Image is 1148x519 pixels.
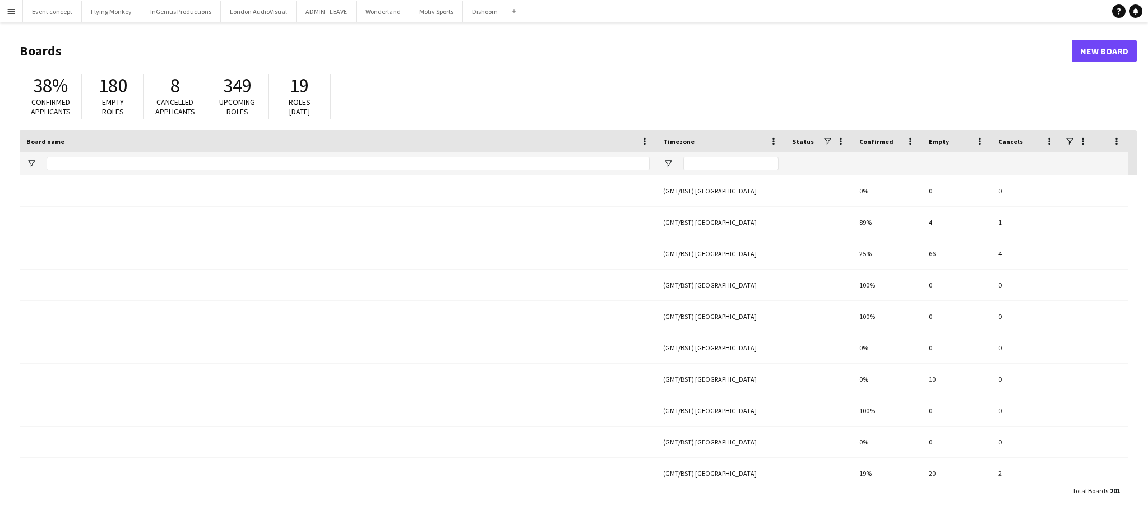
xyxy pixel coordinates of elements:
div: 0 [922,332,992,363]
div: (GMT/BST) [GEOGRAPHIC_DATA] [656,364,785,395]
button: Motiv Sports [410,1,463,22]
div: 100% [853,270,922,300]
div: 0 [992,175,1061,206]
div: (GMT/BST) [GEOGRAPHIC_DATA] [656,301,785,332]
input: Timezone Filter Input [683,157,779,170]
div: 100% [853,301,922,332]
span: 8 [170,73,180,98]
span: Status [792,137,814,146]
div: 20 [922,458,992,489]
h1: Boards [20,43,1072,59]
span: Upcoming roles [219,97,255,117]
div: 25% [853,238,922,269]
span: Cancels [998,137,1023,146]
button: Dishoom [463,1,507,22]
button: Wonderland [357,1,410,22]
div: 0 [922,270,992,300]
span: Empty roles [102,97,124,117]
div: (GMT/BST) [GEOGRAPHIC_DATA] [656,395,785,426]
span: 349 [223,73,252,98]
div: 0 [922,427,992,457]
div: 0 [992,364,1061,395]
div: 10 [922,364,992,395]
span: 201 [1110,486,1120,495]
div: (GMT/BST) [GEOGRAPHIC_DATA] [656,270,785,300]
button: InGenius Productions [141,1,221,22]
div: 0 [992,270,1061,300]
span: 38% [33,73,68,98]
div: (GMT/BST) [GEOGRAPHIC_DATA] [656,427,785,457]
a: New Board [1072,40,1137,62]
span: Board name [26,137,64,146]
div: (GMT/BST) [GEOGRAPHIC_DATA] [656,238,785,269]
div: 4 [992,238,1061,269]
div: 0 [992,301,1061,332]
div: 1 [992,207,1061,238]
div: (GMT/BST) [GEOGRAPHIC_DATA] [656,175,785,206]
div: (GMT/BST) [GEOGRAPHIC_DATA] [656,207,785,238]
div: 89% [853,207,922,238]
input: Board name Filter Input [47,157,650,170]
div: 4 [922,207,992,238]
button: Open Filter Menu [26,159,36,169]
div: 0% [853,427,922,457]
div: : [1072,480,1120,502]
span: 180 [99,73,127,98]
span: 19 [290,73,309,98]
span: Confirmed applicants [31,97,71,117]
span: Total Boards [1072,486,1108,495]
div: 0 [992,427,1061,457]
span: Cancelled applicants [155,97,195,117]
button: London AudioVisual [221,1,297,22]
button: ADMIN - LEAVE [297,1,357,22]
div: 66 [922,238,992,269]
div: (GMT/BST) [GEOGRAPHIC_DATA] [656,332,785,363]
div: 0 [992,332,1061,363]
div: 0% [853,364,922,395]
button: Event concept [23,1,82,22]
div: 0 [992,395,1061,426]
div: 0 [922,175,992,206]
div: 0 [922,301,992,332]
div: 0 [922,395,992,426]
span: Empty [929,137,949,146]
span: Timezone [663,137,695,146]
span: Roles [DATE] [289,97,311,117]
div: 0% [853,175,922,206]
button: Flying Monkey [82,1,141,22]
div: 19% [853,458,922,489]
button: Open Filter Menu [663,159,673,169]
div: 100% [853,395,922,426]
div: 0% [853,332,922,363]
div: (GMT/BST) [GEOGRAPHIC_DATA] [656,458,785,489]
span: Confirmed [859,137,894,146]
div: 2 [992,458,1061,489]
